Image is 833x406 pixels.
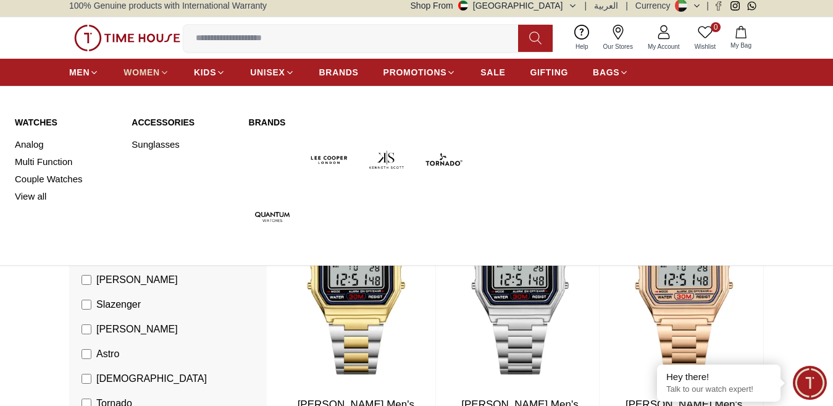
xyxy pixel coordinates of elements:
[132,116,233,129] a: Accessories
[15,171,117,188] a: Couple Watches
[480,61,505,83] a: SALE
[714,1,723,11] a: Facebook
[747,1,756,11] a: Whatsapp
[383,66,447,78] span: PROMOTIONS
[82,374,91,384] input: [DEMOGRAPHIC_DATA]
[250,61,294,83] a: UNISEX
[571,42,593,51] span: Help
[530,66,568,78] span: GIFTING
[666,384,771,395] p: Talk to our watch expert!
[687,22,723,54] a: 0Wishlist
[82,300,91,310] input: Slazenger
[530,61,568,83] a: GIFTING
[793,366,827,400] div: Chat Widget
[82,275,91,285] input: [PERSON_NAME]
[249,136,296,184] img: Ecstacy
[15,188,117,205] a: View all
[250,66,285,78] span: UNISEX
[69,61,99,83] a: MEN
[441,177,600,387] img: Kenneth Scott Men's Digital Black Dial Watch - K25206-SBSB
[132,136,233,153] a: Sunglasses
[123,61,169,83] a: WOMEN
[96,322,178,337] span: [PERSON_NAME]
[96,273,178,287] span: [PERSON_NAME]
[15,153,117,171] a: Multi Function
[363,136,411,184] img: Kenneth Scott
[249,116,468,129] a: Brands
[598,42,638,51] span: Our Stores
[420,136,467,184] img: Tornado
[593,61,629,83] a: BAGS
[319,61,359,83] a: BRANDS
[383,61,456,83] a: PROMOTIONS
[596,22,640,54] a: Our Stores
[643,42,685,51] span: My Account
[277,177,435,387] img: Kenneth Scott Men's Digital Black Dial Watch - K25206-TBTB
[123,66,160,78] span: WOMEN
[726,41,756,50] span: My Bag
[605,177,763,387] img: Kenneth Scott Men's Digital Rose Gold Dial Watch - K25206-RBKK
[730,1,740,11] a: Instagram
[480,66,505,78] span: SALE
[723,23,759,53] button: My Bag
[593,66,619,78] span: BAGS
[74,25,180,51] img: ...
[319,66,359,78] span: BRANDS
[15,116,117,129] a: Watches
[82,349,91,359] input: Astro
[306,136,353,184] img: Lee Cooper
[249,193,296,241] img: Quantum
[458,1,468,11] img: United Arab Emirates
[711,22,721,32] span: 0
[96,297,141,312] span: Slazenger
[690,42,721,51] span: Wishlist
[666,371,771,383] div: Hey there!
[69,66,90,78] span: MEN
[568,22,596,54] a: Help
[194,61,225,83] a: KIDS
[96,371,207,386] span: [DEMOGRAPHIC_DATA]
[96,347,119,362] span: Astro
[15,136,117,153] a: Analog
[194,66,216,78] span: KIDS
[82,324,91,334] input: [PERSON_NAME]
